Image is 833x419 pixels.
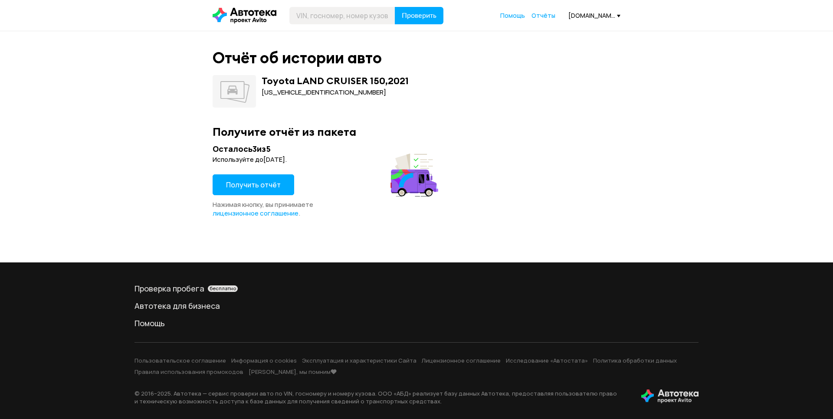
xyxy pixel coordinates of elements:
a: Эксплуатация и характеристики Сайта [302,357,416,364]
div: Используйте до [DATE] . [213,155,441,164]
div: [DOMAIN_NAME][EMAIL_ADDRESS][DOMAIN_NAME] [568,11,620,20]
a: лицензионное соглашение [213,209,298,218]
a: Автотека для бизнеса [134,301,699,311]
a: Помощь [134,318,699,328]
div: Проверка пробега [134,283,699,294]
button: Проверить [395,7,443,24]
div: [US_VEHICLE_IDENTIFICATION_NUMBER] [262,88,409,97]
span: Нажимая кнопку, вы принимаете . [213,200,313,218]
a: Информация о cookies [231,357,297,364]
button: Получить отчёт [213,174,294,195]
a: Исследование «Автостата» [506,357,588,364]
span: Проверить [402,12,436,19]
input: VIN, госномер, номер кузова [289,7,395,24]
a: Политика обработки данных [593,357,677,364]
img: tWS6KzJlK1XUpy65r7uaHVIs4JI6Dha8Nraz9T2hA03BhoCc4MtbvZCxBLwJIh+mQSIAkLBJpqMoKVdP8sONaFJLCz6I0+pu7... [641,390,699,403]
div: Осталось 3 из 5 [213,144,441,154]
span: бесплатно [210,285,236,291]
a: Лицензионное соглашение [422,357,501,364]
a: Пользовательское соглашение [134,357,226,364]
a: Отчёты [531,11,555,20]
a: Проверка пробегабесплатно [134,283,699,294]
p: © 2016– 2025 . Автотека — сервис проверки авто по VIN, госномеру и номеру кузова. ООО «АБД» реали... [134,390,627,405]
div: Toyota LAND CRUISER 150 , 2021 [262,75,409,86]
div: Отчёт об истории авто [213,49,382,67]
span: Получить отчёт [226,180,281,190]
a: [PERSON_NAME], мы помним [249,368,337,376]
a: Правила использования промокодов [134,368,243,376]
a: Помощь [500,11,525,20]
div: Получите отчёт из пакета [213,125,620,138]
